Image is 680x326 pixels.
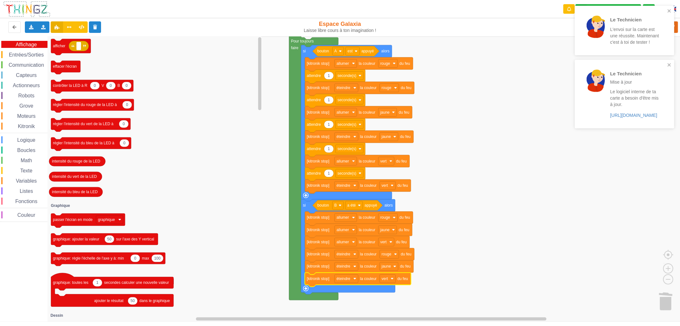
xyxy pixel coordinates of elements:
text: 1 [328,73,330,78]
span: Fonctions [14,199,38,204]
text: allumer [337,110,349,114]
text: [kitronik stop] [307,159,329,163]
text: si [303,203,306,208]
text: max [142,256,149,261]
text: attendre [307,73,321,78]
text: intensité du bleu de la LED [52,190,98,194]
text: la couleur [360,134,377,139]
text: 50 [130,299,135,303]
text: 0 [94,83,96,88]
p: Mise à jour [610,79,660,85]
text: A [334,49,337,53]
text: éteindre [337,183,351,188]
text: éteindre [337,264,351,269]
text: 1 [328,147,330,151]
text: [kitronik stop] [307,252,329,256]
p: L'envoi sur la carte est une réussite. Maintenant c'est à toi de tester ! [610,26,660,45]
text: faire [291,32,299,37]
text: graphique: toutes les [53,280,88,285]
text: seconde(s) [338,98,356,102]
div: Ta base fonctionne bien ! [575,4,641,14]
span: Math [20,158,33,163]
text: attendre [307,122,321,127]
text: 0 [134,256,136,261]
text: Dessin [51,313,63,318]
text: du feu [400,264,411,269]
text: appuyé [362,49,374,53]
text: alors [384,203,393,208]
text: la couleur [360,252,377,256]
span: Actionneurs [12,83,41,88]
text: graphique: règle l'échelle de l'axe y à: min [53,256,124,261]
text: afficher [53,44,65,48]
div: Espace Galaxia [280,20,400,33]
text: la couleur [360,277,377,281]
p: Le logiciel interne de ta carte a besoin d'être mis à jour. [610,88,660,108]
text: la couleur [360,86,377,90]
text: vert [380,240,387,244]
text: [kitronik stop] [307,183,329,188]
text: [kitronik stop] [307,110,329,114]
a: [URL][DOMAIN_NAME] [610,113,657,118]
text: [kitronik stop] [307,277,329,281]
text: est [347,49,353,53]
text: graphique: ajouter la valeur [53,237,99,241]
text: jaune [381,264,391,269]
text: du feu [399,215,410,220]
text: [kitronik stop] [307,240,329,244]
text: 1 [328,171,330,176]
text: appuyé [365,203,377,208]
text: la couleur [360,183,377,188]
text: du feu [401,86,411,90]
div: Laisse libre cours à ton imagination ! [280,28,400,33]
text: la couleur [359,110,375,114]
text: B [334,203,337,208]
text: la couleur [359,228,375,232]
text: rouge [380,61,390,65]
span: Entrées/Sorties [8,52,45,57]
text: V [102,83,104,88]
text: jaune [380,228,390,232]
text: attendre [307,171,321,176]
text: faire [291,46,299,50]
text: jaune [381,134,391,139]
text: seconde(s) [338,122,356,127]
text: contrôler la LED à R [53,83,87,88]
span: Moteurs [16,113,37,119]
text: la couleur [359,159,375,163]
img: thingz_logo.png [3,1,51,18]
text: du feu [399,228,409,232]
text: 0 [123,141,126,145]
text: 1 [96,280,99,285]
text: [kitronik stop] [307,228,329,232]
span: Grove [18,103,34,109]
text: intensité du vert de la LED [52,174,97,179]
text: Graphique [51,203,70,208]
text: 1 [328,122,330,127]
span: Couleur [17,212,36,218]
text: rouge [382,86,391,90]
text: éteindre [337,252,351,256]
text: éteindre [337,86,351,90]
text: régler l'intensité du rouge de la LED à [53,102,117,107]
text: la couleur [359,61,375,65]
text: [kitronik stop] [307,134,329,139]
span: Variables [15,178,38,184]
text: alors [381,49,390,53]
text: du feu [396,159,406,163]
text: du feu [399,110,409,114]
text: 0 [126,83,128,88]
text: 0 [126,102,128,107]
p: Le Technicien [610,16,660,23]
text: [kitronik stop] [307,86,329,90]
span: Listes [19,188,34,194]
text: ajouter le résultat [94,299,124,303]
text: secondes calculer une nouvelle valeur [104,280,169,285]
span: Communication [8,62,45,68]
button: close [667,62,672,68]
text: du feu [396,240,406,244]
text: effacer l'écran [53,64,77,69]
span: Logique [16,137,36,143]
text: régler l'intensité du vert de la LED à [53,122,113,126]
text: 50 [107,237,112,241]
